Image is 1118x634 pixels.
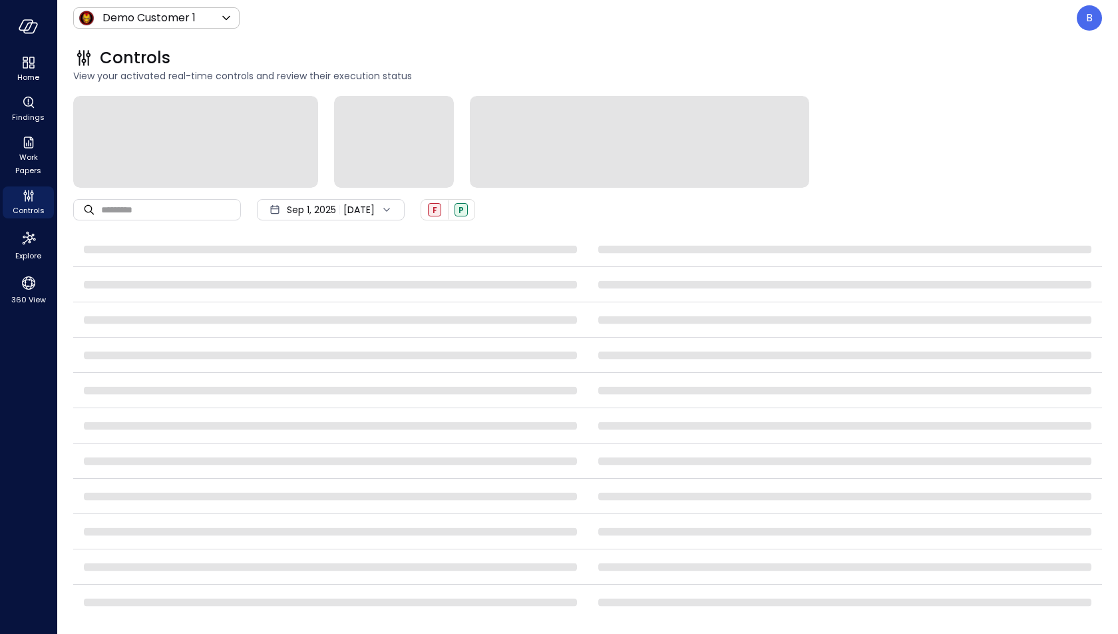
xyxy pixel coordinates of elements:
[8,151,49,177] span: Work Papers
[3,93,54,125] div: Findings
[1077,5,1102,31] div: Boaz
[3,186,54,218] div: Controls
[79,10,94,26] img: Icon
[102,10,196,26] p: Demo Customer 1
[428,203,441,216] div: Failed
[3,272,54,308] div: 360 View
[3,226,54,264] div: Explore
[3,133,54,178] div: Work Papers
[73,69,1102,83] span: View your activated real-time controls and review their execution status
[455,203,468,216] div: Passed
[287,202,336,217] span: Sep 1, 2025
[11,293,46,306] span: 360 View
[100,47,170,69] span: Controls
[459,204,464,216] span: P
[17,71,39,84] span: Home
[15,249,41,262] span: Explore
[433,204,437,216] span: F
[1086,10,1093,26] p: B
[13,204,45,217] span: Controls
[3,53,54,85] div: Home
[12,111,45,124] span: Findings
